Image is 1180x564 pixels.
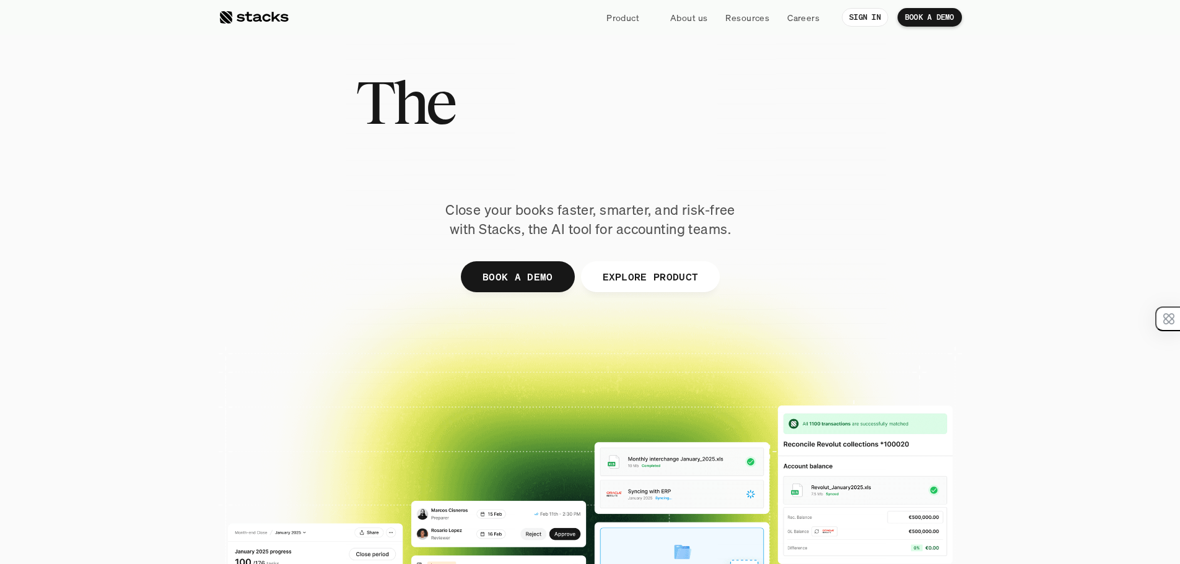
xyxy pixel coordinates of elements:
[460,261,574,292] a: BOOK A DEMO
[606,11,639,24] p: Product
[689,74,825,130] span: close.
[663,6,715,28] a: About us
[787,11,819,24] p: Careers
[780,6,827,28] a: Careers
[905,13,955,22] p: BOOK A DEMO
[465,74,678,130] span: financial
[602,267,698,285] p: EXPLORE PRODUCT
[898,8,962,27] a: BOOK A DEMO
[842,8,888,27] a: SIGN IN
[356,74,454,130] span: The
[718,6,777,28] a: Resources
[435,130,745,186] span: Reimagined.
[482,267,553,285] p: BOOK A DEMO
[670,11,707,24] p: About us
[849,13,881,22] p: SIGN IN
[580,261,720,292] a: EXPLORE PRODUCT
[435,201,745,239] p: Close your books faster, smarter, and risk-free with Stacks, the AI tool for accounting teams.
[725,11,769,24] p: Resources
